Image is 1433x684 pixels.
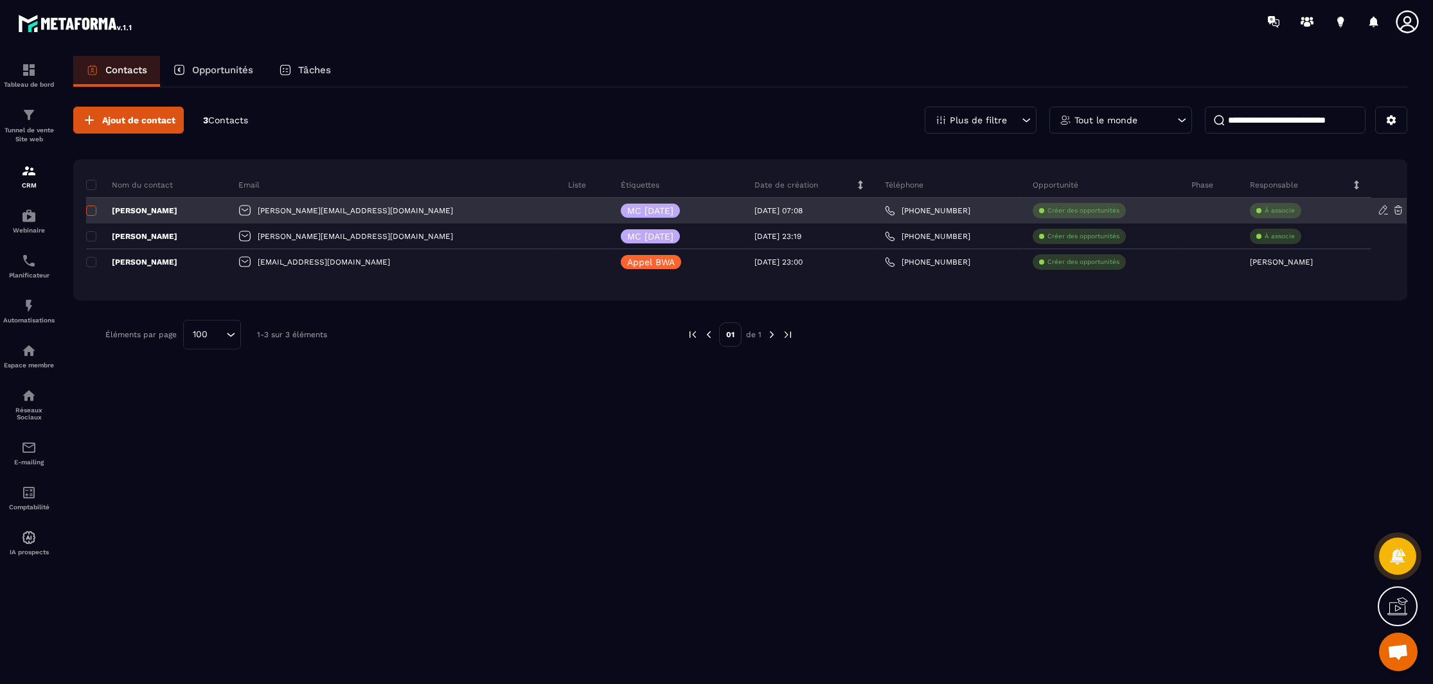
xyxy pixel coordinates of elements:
p: Planificateur [3,272,55,279]
img: automations [21,208,37,224]
img: automations [21,343,37,358]
a: [PHONE_NUMBER] [885,231,970,241]
a: [PHONE_NUMBER] [885,206,970,216]
p: E-mailing [3,459,55,466]
img: social-network [21,388,37,403]
p: Réseaux Sociaux [3,407,55,421]
img: logo [18,12,134,35]
p: MC [DATE] [627,206,673,215]
img: prev [703,329,715,340]
a: automationsautomationsEspace membre [3,333,55,378]
p: 01 [719,322,742,347]
p: Opportunités [192,64,253,76]
p: [DATE] 07:08 [754,206,803,215]
p: Comptabilité [3,504,55,511]
img: next [782,329,794,340]
p: Contacts [105,64,147,76]
a: emailemailE-mailing [3,430,55,475]
span: Contacts [208,115,248,125]
p: Créer des opportunités [1047,206,1119,215]
p: Webinaire [3,227,55,234]
p: À associe [1265,206,1295,215]
a: automationsautomationsWebinaire [3,198,55,243]
img: accountant [21,485,37,500]
p: Éléments par page [105,330,177,339]
p: Téléphone [885,180,923,190]
p: Phase [1191,180,1213,190]
p: Créer des opportunités [1047,258,1119,267]
img: scheduler [21,253,37,268]
p: Date de création [754,180,818,190]
p: Tâches [298,64,331,76]
a: schedulerschedulerPlanificateur [3,243,55,288]
p: [PERSON_NAME] [86,257,177,267]
a: Tâches [266,56,344,87]
a: formationformationTunnel de vente Site web [3,98,55,153]
img: prev [687,329,699,340]
a: [PHONE_NUMBER] [885,257,970,267]
p: Tout le monde [1074,116,1137,125]
p: MC [DATE] [627,232,673,241]
p: Opportunité [1033,180,1078,190]
p: [PERSON_NAME] [1250,258,1313,267]
p: [PERSON_NAME] [86,231,177,241]
a: formationformationCRM [3,153,55,198]
input: Search for option [212,328,223,342]
p: IA prospects [3,548,55,556]
span: Ajout de contact [102,114,175,127]
p: Créer des opportunités [1047,232,1119,241]
p: [PERSON_NAME] [86,206,177,216]
p: 1-3 sur 3 éléments [257,330,327,339]
p: 3 [203,114,248,127]
p: Espace membre [3,362,55,369]
p: Responsable [1250,180,1298,190]
p: Étiquettes [621,180,659,190]
img: email [21,440,37,455]
p: À associe [1265,232,1295,241]
p: Email [238,180,260,190]
p: Automatisations [3,317,55,324]
a: formationformationTableau de bord [3,53,55,98]
img: formation [21,163,37,179]
a: social-networksocial-networkRéseaux Sociaux [3,378,55,430]
a: accountantaccountantComptabilité [3,475,55,520]
img: formation [21,107,37,123]
img: automations [21,298,37,313]
p: Tableau de bord [3,81,55,88]
span: 100 [188,328,212,342]
a: Opportunités [160,56,266,87]
a: Contacts [73,56,160,87]
p: [DATE] 23:00 [754,258,803,267]
div: Search for option [183,320,241,349]
img: formation [21,62,37,78]
button: Ajout de contact [73,107,184,134]
a: automationsautomationsAutomatisations [3,288,55,333]
p: Plus de filtre [950,116,1007,125]
div: Ouvrir le chat [1379,633,1418,671]
p: [DATE] 23:19 [754,232,801,241]
p: Nom du contact [86,180,173,190]
p: Appel BWA [627,258,675,267]
p: Tunnel de vente Site web [3,126,55,144]
p: CRM [3,182,55,189]
p: de 1 [746,329,761,340]
img: next [766,329,778,340]
p: Liste [568,180,586,190]
img: automations [21,530,37,545]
